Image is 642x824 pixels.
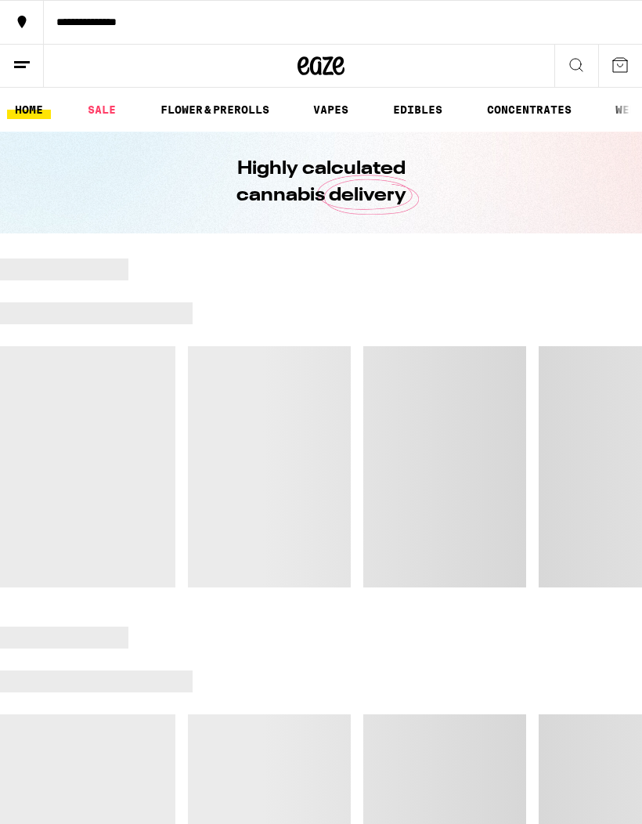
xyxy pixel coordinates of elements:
h1: Highly calculated cannabis delivery [192,156,450,209]
a: FLOWER & PREROLLS [153,100,277,119]
a: CONCENTRATES [479,100,579,119]
a: EDIBLES [385,100,450,119]
a: SALE [80,100,124,119]
a: HOME [7,100,51,119]
a: VAPES [305,100,356,119]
